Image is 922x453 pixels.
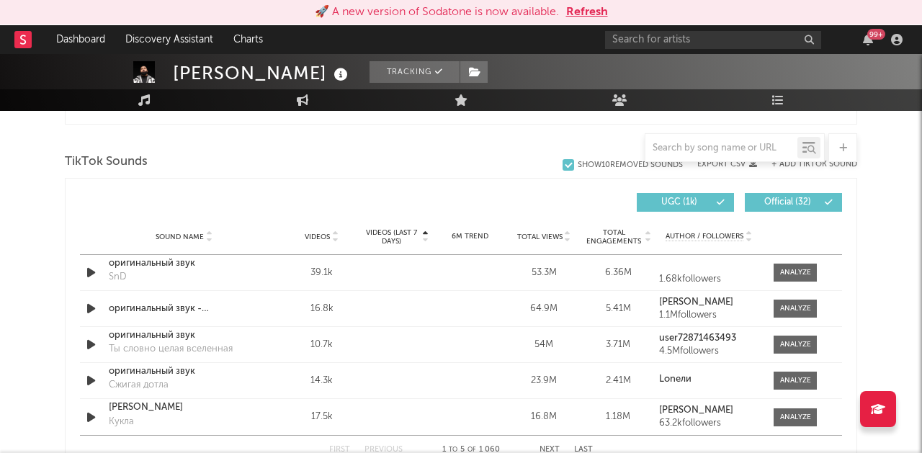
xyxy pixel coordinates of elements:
[288,266,355,280] div: 39.1k
[46,25,115,54] a: Dashboard
[109,400,259,415] a: [PERSON_NAME]
[659,374,691,384] strong: Lonели
[517,233,563,241] span: Total Views
[659,297,759,308] a: [PERSON_NAME]
[659,274,759,284] div: 1.68k followers
[697,160,757,169] button: Export CSV
[109,270,127,284] div: SnD
[637,193,734,212] button: UGC(1k)
[585,374,652,388] div: 2.41M
[288,302,355,316] div: 16.8k
[109,342,233,356] div: Ты словно целая вселенная
[659,333,759,344] a: user72871463493
[863,34,873,45] button: 99+
[288,374,355,388] div: 14.3k
[315,4,559,21] div: 🚀 A new version of Sodatone is now available.
[437,231,503,242] div: 6M Trend
[370,61,460,83] button: Tracking
[578,161,683,170] div: Show 10 Removed Sounds
[585,266,652,280] div: 6.36M
[511,338,578,352] div: 54M
[585,228,643,246] span: Total Engagements
[771,161,857,169] button: + Add TikTok Sound
[109,328,259,343] a: оригинальный звук
[156,233,204,241] span: Sound Name
[173,61,352,85] div: [PERSON_NAME]
[223,25,273,54] a: Charts
[659,405,733,415] strong: [PERSON_NAME]
[65,153,148,171] span: TikTok Sounds
[605,31,821,49] input: Search for artists
[757,161,857,169] button: + Add TikTok Sound
[659,374,759,385] a: Lonели
[659,297,733,307] strong: [PERSON_NAME]
[646,198,712,207] span: UGC ( 1k )
[109,302,259,316] a: оригинальный звук - [PERSON_NAME]
[109,364,259,379] a: оригинальный звук
[115,25,223,54] a: Discovery Assistant
[109,256,259,271] a: оригинальный звук
[659,418,759,429] div: 63.2k followers
[659,405,759,416] a: [PERSON_NAME]
[109,378,169,393] div: Сжигая дотла
[109,415,134,429] div: Кукла
[867,29,885,40] div: 99 +
[511,302,578,316] div: 64.9M
[659,261,663,271] strong: `
[659,333,736,343] strong: user72871463493
[585,338,652,352] div: 3.71M
[288,410,355,424] div: 17.5k
[659,261,759,272] a: `
[585,302,652,316] div: 5.41M
[362,228,421,246] span: Videos (last 7 days)
[511,374,578,388] div: 23.9M
[666,232,743,241] span: Author / Followers
[305,233,330,241] span: Videos
[645,143,797,154] input: Search by song name or URL
[511,410,578,424] div: 16.8M
[659,310,759,320] div: 1.1M followers
[566,4,608,21] button: Refresh
[511,266,578,280] div: 53.3M
[467,447,476,453] span: of
[288,338,355,352] div: 10.7k
[754,198,820,207] span: Official ( 32 )
[745,193,842,212] button: Official(32)
[585,410,652,424] div: 1.18M
[659,346,759,356] div: 4.5M followers
[449,447,457,453] span: to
